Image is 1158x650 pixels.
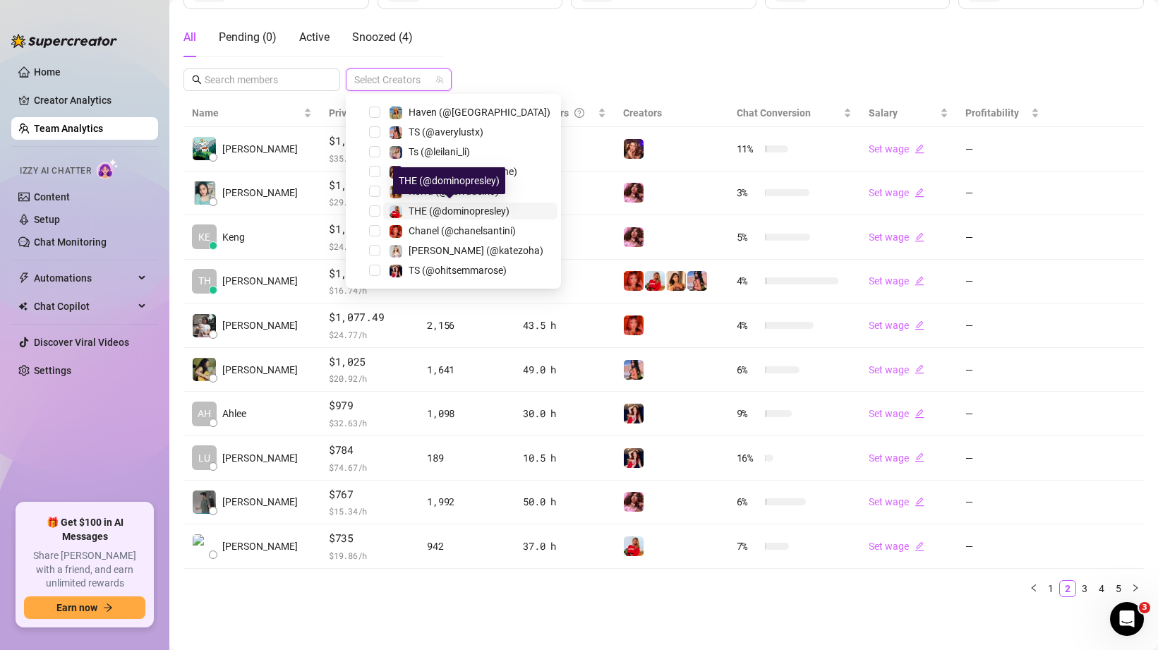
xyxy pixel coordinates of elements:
[624,360,644,380] img: TS (@averylustx)
[329,530,410,547] span: $735
[205,72,320,88] input: Search members
[869,275,924,287] a: Set wageedit
[1110,602,1144,636] iframe: Intercom live chat
[329,354,410,371] span: $1,025
[1093,580,1110,597] li: 4
[193,137,216,160] img: Denise Carrillo
[329,371,410,385] span: $ 20.92 /h
[957,215,1048,260] td: —
[427,538,506,554] div: 942
[34,123,103,134] a: Team Analytics
[369,146,380,157] span: Select tree node
[183,29,196,46] div: All
[193,490,216,514] img: Don Saguinsin
[34,66,61,78] a: Home
[869,496,924,507] a: Set wageedit
[222,229,245,245] span: Keng
[329,151,410,165] span: $ 35.11 /h
[645,271,665,291] img: THE (@dominopresley)
[409,166,517,177] span: Daisy (@hereonneptune)
[869,408,924,419] a: Set wageedit
[34,267,134,289] span: Automations
[390,107,402,119] img: Haven (@tshavenrose)
[222,450,298,466] span: [PERSON_NAME]
[34,214,60,225] a: Setup
[624,139,644,159] img: Daisy (@hereonneptune)
[352,30,413,44] span: Snoozed ( 4 )
[34,295,134,318] span: Chat Copilot
[427,450,506,466] div: 189
[869,187,924,198] a: Set wageedit
[390,186,402,198] img: Korra (@korradelrio)
[1111,581,1126,596] a: 5
[183,100,320,127] th: Name
[1059,580,1076,597] li: 2
[737,406,759,421] span: 9 %
[409,107,550,118] span: Haven (@[GEOGRAPHIC_DATA])
[427,362,506,378] div: 1,641
[329,504,410,518] span: $ 15.34 /h
[1127,580,1144,597] li: Next Page
[869,231,924,243] a: Set wageedit
[222,494,298,510] span: [PERSON_NAME]
[869,107,898,119] span: Salary
[523,538,606,554] div: 37.0 h
[193,181,216,205] img: Ma Clarrise Rom…
[1030,584,1038,592] span: left
[193,314,216,337] img: Patrick J.
[369,107,380,118] span: Select tree node
[329,177,410,194] span: $1,167.97
[624,448,644,468] img: TS (@ohitsemmarose)
[56,602,97,613] span: Earn now
[24,516,145,543] span: 🎁 Get $100 in AI Messages
[1025,580,1042,597] li: Previous Page
[957,524,1048,569] td: —
[957,303,1048,348] td: —
[624,271,644,291] img: Chanel (@chanelsantini)
[957,171,1048,216] td: —
[329,442,410,459] span: $784
[24,596,145,619] button: Earn nowarrow-right
[1042,580,1059,597] li: 1
[624,227,644,247] img: Eva (@eva_maxim)
[222,538,298,554] span: [PERSON_NAME]
[1076,580,1093,597] li: 3
[390,245,402,258] img: Kate (@katezoha)
[869,320,924,331] a: Set wageedit
[222,185,298,200] span: [PERSON_NAME]
[957,436,1048,481] td: —
[409,225,516,236] span: Chanel (@chanelsantini)
[523,362,606,378] div: 49.0 h
[523,494,606,510] div: 50.0 h
[915,364,924,374] span: edit
[915,276,924,286] span: edit
[666,271,686,291] img: Zariah (@tszariah)
[915,232,924,242] span: edit
[869,541,924,552] a: Set wageedit
[523,185,606,200] div: 40.0 h
[624,183,644,203] img: Eva (@eva_maxim)
[369,126,380,138] span: Select tree node
[1110,580,1127,597] li: 5
[34,236,107,248] a: Chat Monitoring
[18,272,30,284] span: thunderbolt
[1060,581,1075,596] a: 2
[1043,581,1059,596] a: 1
[915,320,924,330] span: edit
[737,107,811,119] span: Chat Conversion
[574,105,584,121] span: question-circle
[624,536,644,556] img: THE (@dominopresley)
[523,406,606,421] div: 30.0 h
[409,265,507,276] span: TS (@ohitsemmarose)
[915,144,924,154] span: edit
[299,30,330,44] span: Active
[222,273,298,289] span: [PERSON_NAME]
[523,141,606,157] div: 35.0 h
[687,271,707,291] img: TS (@averylustx)
[192,75,202,85] span: search
[24,549,145,591] span: Share [PERSON_NAME] with a friend, and earn unlimited rewards
[427,318,506,333] div: 2,156
[329,107,389,119] span: Private Sales
[390,205,402,218] img: THE (@dominopresley)
[523,450,606,466] div: 10.5 h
